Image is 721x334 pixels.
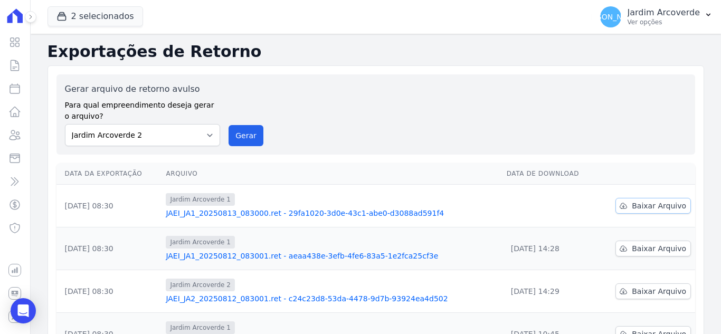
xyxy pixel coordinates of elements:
[11,298,36,323] div: Open Intercom Messenger
[166,279,235,291] span: Jardim Arcoverde 2
[56,270,162,313] td: [DATE] 08:30
[166,293,498,304] a: JAEI_JA2_20250812_083001.ret - c24c23d8-53da-4478-9d7b-93924ea4d502
[56,227,162,270] td: [DATE] 08:30
[56,163,162,185] th: Data da Exportação
[166,251,498,261] a: JAEI_JA1_20250812_083001.ret - aeaa438e-3efb-4fe6-83a5-1e2fca25cf3e
[632,201,686,211] span: Baixar Arquivo
[502,163,597,185] th: Data de Download
[48,6,143,26] button: 2 selecionados
[615,198,691,214] a: Baixar Arquivo
[166,193,235,206] span: Jardim Arcoverde 1
[56,185,162,227] td: [DATE] 08:30
[229,125,263,146] button: Gerar
[502,227,597,270] td: [DATE] 14:28
[580,13,641,21] span: [PERSON_NAME]
[65,83,221,96] label: Gerar arquivo de retorno avulso
[628,7,700,18] p: Jardim Arcoverde
[632,243,686,254] span: Baixar Arquivo
[592,2,721,32] button: [PERSON_NAME] Jardim Arcoverde Ver opções
[632,286,686,297] span: Baixar Arquivo
[166,321,235,334] span: Jardim Arcoverde 1
[166,236,235,249] span: Jardim Arcoverde 1
[65,96,221,122] label: Para qual empreendimento deseja gerar o arquivo?
[166,208,498,218] a: JAEI_JA1_20250813_083000.ret - 29fa1020-3d0e-43c1-abe0-d3088ad591f4
[162,163,502,185] th: Arquivo
[615,283,691,299] a: Baixar Arquivo
[502,270,597,313] td: [DATE] 14:29
[628,18,700,26] p: Ver opções
[48,42,704,61] h2: Exportações de Retorno
[615,241,691,256] a: Baixar Arquivo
